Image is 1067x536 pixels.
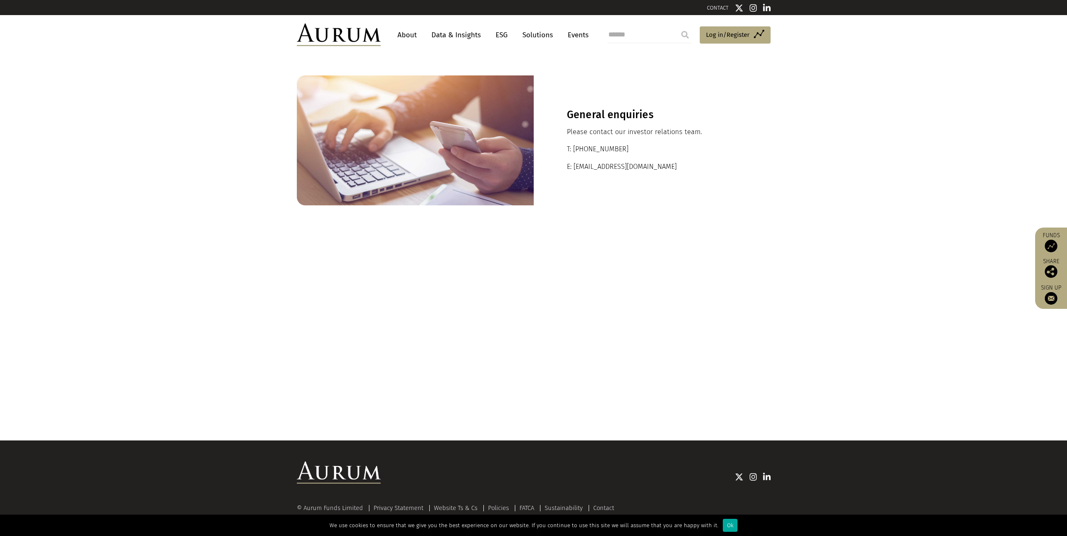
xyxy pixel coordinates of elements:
[567,144,737,155] p: T: [PHONE_NUMBER]
[488,504,509,512] a: Policies
[297,505,367,511] div: © Aurum Funds Limited
[393,27,421,43] a: About
[427,27,485,43] a: Data & Insights
[545,504,583,512] a: Sustainability
[297,505,771,530] div: This website is operated by Aurum Funds Limited, authorised and regulated by the Financial Conduc...
[750,4,757,12] img: Instagram icon
[491,27,512,43] a: ESG
[1039,259,1063,278] div: Share
[700,26,771,44] a: Log in/Register
[706,30,750,40] span: Log in/Register
[750,473,757,481] img: Instagram icon
[1039,232,1063,252] a: Funds
[707,5,729,11] a: CONTACT
[563,27,589,43] a: Events
[297,23,381,46] img: Aurum
[735,473,743,481] img: Twitter icon
[763,4,771,12] img: Linkedin icon
[1045,265,1057,278] img: Share this post
[518,27,557,43] a: Solutions
[1039,284,1063,305] a: Sign up
[297,461,381,484] img: Aurum Logo
[1045,240,1057,252] img: Access Funds
[677,26,693,43] input: Submit
[567,109,737,121] h3: General enquiries
[519,504,534,512] a: FATCA
[374,504,423,512] a: Privacy Statement
[593,504,614,512] a: Contact
[1045,292,1057,305] img: Sign up to our newsletter
[567,127,737,137] p: Please contact our investor relations team.
[735,4,743,12] img: Twitter icon
[723,519,737,532] div: Ok
[763,473,771,481] img: Linkedin icon
[567,161,737,172] p: E: [EMAIL_ADDRESS][DOMAIN_NAME]
[434,504,478,512] a: Website Ts & Cs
